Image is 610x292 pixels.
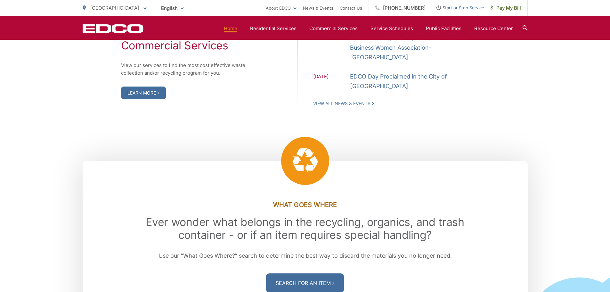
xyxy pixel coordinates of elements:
[121,39,259,52] h2: Commercial Services
[250,25,297,32] a: Residential Services
[90,5,139,11] span: [GEOGRAPHIC_DATA]
[83,24,143,33] a: EDCD logo. Return to the homepage.
[121,251,489,261] p: Use our “What Goes Where?” search to determine the best way to discard the materials you no longe...
[491,4,521,12] span: Pay My Bill
[340,4,362,12] a: Contact Us
[121,201,489,209] h3: What Goes Where
[121,62,259,77] p: View our services to find the most cost effective waste collection and/or recycling program for you.
[474,25,513,32] a: Resource Center
[426,25,461,32] a: Public Facilities
[266,4,297,12] a: About EDCO
[309,25,358,32] a: Commercial Services
[313,101,374,106] a: View All News & Events
[303,4,333,12] a: News & Events
[350,72,489,91] a: EDCO Day Proclaimed in the City of [GEOGRAPHIC_DATA]
[350,33,489,62] a: EDCO is Recognized by the National Latina Business Women Association-[GEOGRAPHIC_DATA]
[121,216,489,241] h2: Ever wonder what belongs in the recycling, organics, and trash container - or if an item requires...
[370,25,413,32] a: Service Schedules
[224,25,237,32] a: Home
[313,73,350,91] span: [DATE]
[313,34,350,62] span: [DATE]
[156,3,189,14] span: English
[121,87,166,99] a: Learn More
